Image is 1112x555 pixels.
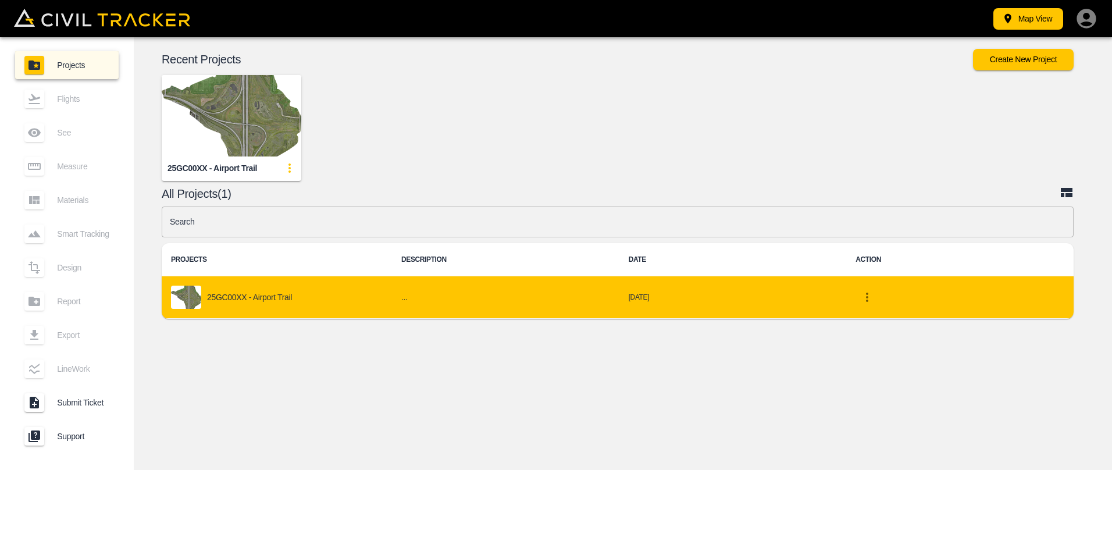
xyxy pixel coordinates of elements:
[14,9,190,27] img: Civil Tracker
[162,189,1060,198] p: All Projects(1)
[973,49,1074,70] button: Create New Project
[57,61,109,70] span: Projects
[392,243,619,276] th: DESCRIPTION
[619,276,847,319] td: [DATE]
[57,398,109,407] span: Submit Ticket
[162,243,1074,319] table: project-list-table
[15,422,119,450] a: Support
[993,8,1063,30] button: Map View
[15,51,119,79] a: Projects
[162,55,973,64] p: Recent Projects
[401,290,610,305] h6: ...
[15,389,119,417] a: Submit Ticket
[57,432,109,441] span: Support
[619,243,847,276] th: DATE
[167,163,257,174] div: 25GC00XX - Airport Trail
[162,243,392,276] th: PROJECTS
[171,286,201,309] img: project-image
[207,293,292,302] p: 25GC00XX - Airport Trail
[162,75,301,156] img: 25GC00XX - Airport Trail
[846,243,1074,276] th: ACTION
[278,156,301,180] button: update-card-details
